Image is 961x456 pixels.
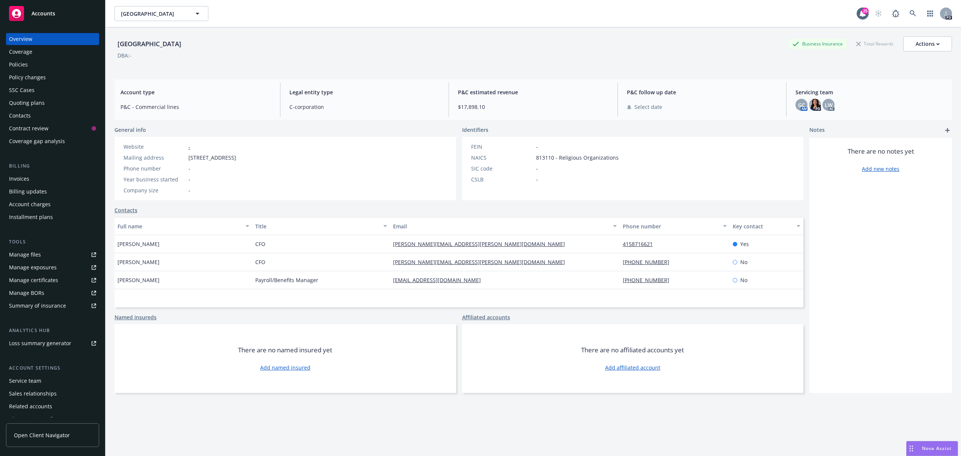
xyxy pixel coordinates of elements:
a: Add new notes [862,165,899,173]
div: Quoting plans [9,97,45,109]
a: Related accounts [6,400,99,412]
div: Manage certificates [9,274,58,286]
a: Sales relationships [6,388,99,400]
a: Installment plans [6,211,99,223]
span: Yes [740,240,749,248]
div: Contacts [9,110,31,122]
span: No [740,276,747,284]
a: SSC Cases [6,84,99,96]
a: 4158716621 [623,240,659,248]
span: General info [114,126,146,134]
span: GC [798,101,805,109]
span: - [188,165,190,172]
a: Search [905,6,920,21]
span: There are no notes yet [848,147,914,156]
span: Servicing team [795,88,946,96]
a: add [943,126,952,135]
div: Account settings [6,364,99,372]
a: Contacts [6,110,99,122]
button: Nova Assist [906,441,958,456]
a: Contract review [6,122,99,134]
div: [GEOGRAPHIC_DATA] [114,39,184,49]
div: Summary of insurance [9,300,66,312]
span: Identifiers [462,126,488,134]
a: Accounts [6,3,99,24]
span: No [740,258,747,266]
span: Payroll/Benefits Manager [255,276,318,284]
a: Quoting plans [6,97,99,109]
span: P&C follow up date [627,88,777,96]
div: FEIN [471,143,533,151]
span: There are no affiliated accounts yet [581,346,684,355]
button: Email [390,217,620,235]
div: Client navigator features [9,413,71,425]
span: [PERSON_NAME] [117,240,160,248]
a: Start snowing [871,6,886,21]
span: C-corporation [289,103,440,111]
span: There are no named insured yet [238,346,332,355]
span: [PERSON_NAME] [117,276,160,284]
a: Manage files [6,249,99,261]
div: Business Insurance [789,39,847,48]
a: Manage certificates [6,274,99,286]
a: Service team [6,375,99,387]
div: Company size [124,186,185,194]
button: Title [252,217,390,235]
div: Drag to move [907,441,916,456]
div: Policies [9,59,28,71]
div: Phone number [623,222,719,230]
a: Switch app [923,6,938,21]
a: Named insureds [114,313,157,321]
a: [PERSON_NAME][EMAIL_ADDRESS][PERSON_NAME][DOMAIN_NAME] [393,240,571,248]
span: Select date [634,103,662,111]
a: Coverage [6,46,99,58]
span: Notes [809,126,825,135]
div: Actions [916,37,940,51]
a: Affiliated accounts [462,313,510,321]
div: Billing updates [9,186,47,198]
span: 813110 - Religious Organizations [536,154,619,162]
span: [STREET_ADDRESS] [188,154,236,162]
span: Open Client Navigator [14,431,70,439]
span: - [188,186,190,194]
a: Summary of insurance [6,300,99,312]
div: Manage BORs [9,287,44,299]
span: - [536,165,538,172]
span: - [536,143,538,151]
div: Coverage [9,46,32,58]
a: Invoices [6,173,99,185]
button: Full name [114,217,252,235]
span: $17,898.10 [458,103,609,111]
div: Year business started [124,175,185,183]
span: [GEOGRAPHIC_DATA] [121,10,186,18]
div: Key contact [733,222,792,230]
span: P&C - Commercial lines [121,103,271,111]
div: Mailing address [124,154,185,162]
a: Billing updates [6,186,99,198]
button: Key contact [730,217,803,235]
div: Invoices [9,173,29,185]
div: CSLB [471,175,533,183]
a: Manage exposures [6,261,99,273]
div: Installment plans [9,211,53,223]
a: [EMAIL_ADDRESS][DOMAIN_NAME] [393,276,487,284]
div: Policy changes [9,71,46,83]
div: Total Rewards [853,39,897,48]
a: Client navigator features [6,413,99,425]
div: Contract review [9,122,48,134]
div: SSC Cases [9,84,35,96]
div: Title [255,222,379,230]
div: Phone number [124,165,185,172]
a: Loss summary generator [6,337,99,349]
span: - [188,175,190,183]
img: photo [809,99,821,111]
div: Service team [9,375,41,387]
a: Add affiliated account [605,364,660,371]
button: Phone number [620,217,730,235]
span: CFO [255,258,265,266]
div: Overview [9,33,32,45]
div: Website [124,143,185,151]
a: Contacts [114,206,137,214]
div: DBA: - [117,51,131,59]
a: Policy changes [6,71,99,83]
